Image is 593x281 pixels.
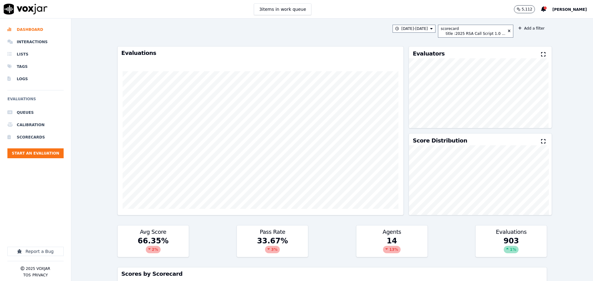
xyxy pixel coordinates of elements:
a: Calibration [7,119,64,131]
button: Privacy [32,273,48,278]
a: Logs [7,73,64,85]
div: 2 % [146,246,161,253]
h3: Evaluations [121,50,400,56]
a: Tags [7,60,64,73]
div: scorecard [441,26,505,31]
a: Lists [7,48,64,60]
a: Interactions [7,36,64,48]
div: 33.67 % [237,236,308,257]
button: [PERSON_NAME] [552,6,593,13]
div: 3 % [265,246,280,253]
button: [DATE]-[DATE] [393,25,436,33]
h3: Evaluators [413,51,444,56]
button: 3items in work queue [254,3,311,15]
h3: Scores by Scorecard [121,271,543,277]
button: scorecard title :2025 RSA Call Script 1.0 ... [438,25,513,38]
button: Report a Bug [7,247,64,256]
div: 14 [356,236,427,257]
a: Queues [7,106,64,119]
h6: Evaluations [7,95,64,106]
button: TOS [23,273,31,278]
h3: Pass Rate [241,229,304,235]
a: Scorecards [7,131,64,143]
button: 5,112 [514,5,541,13]
button: 5,112 [514,5,535,13]
img: voxjar logo [4,4,48,14]
button: Add a filter [516,25,547,32]
div: title : 2025 RSA Call Script 1.0 ... [446,31,505,36]
button: Start an Evaluation [7,148,64,158]
h3: Avg Score [121,229,185,235]
p: 5,112 [522,7,532,12]
span: [PERSON_NAME] [552,7,587,12]
h3: Score Distribution [413,138,467,143]
a: Dashboard [7,23,64,36]
h3: Agents [360,229,424,235]
h3: Evaluations [479,229,543,235]
div: 903 [476,236,547,257]
p: 2025 Voxjar [26,266,50,271]
div: 13 % [383,246,401,253]
div: 1 % [504,246,519,253]
div: 66.35 % [118,236,189,257]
